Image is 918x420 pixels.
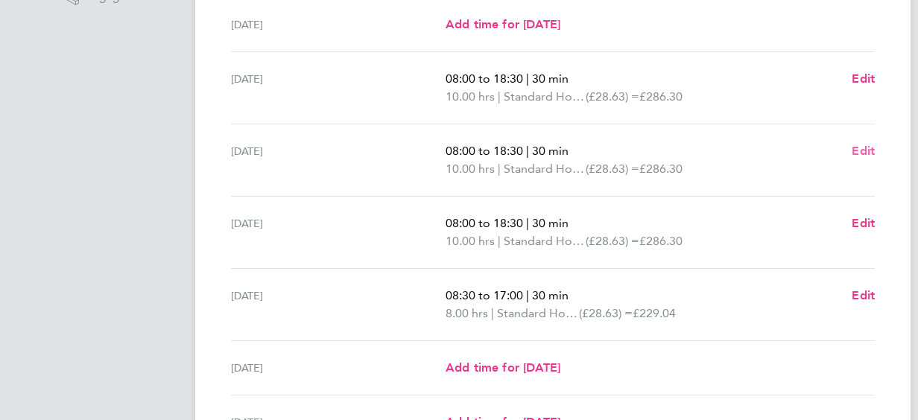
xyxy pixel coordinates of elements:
span: (£28.63) = [579,306,633,320]
span: Standard Hourly [504,232,586,250]
span: £286.30 [639,162,683,176]
span: | [526,288,529,302]
div: [DATE] [231,16,446,34]
span: Edit [852,71,875,86]
span: £286.30 [639,234,683,248]
span: | [526,216,529,230]
a: Edit [852,70,875,88]
a: Add time for [DATE] [446,359,560,377]
span: Edit [852,216,875,230]
div: [DATE] [231,70,446,106]
span: | [498,89,501,104]
a: Add time for [DATE] [446,16,560,34]
span: 08:30 to 17:00 [446,288,523,302]
span: 30 min [532,144,569,158]
span: Standard Hourly [504,88,586,106]
span: (£28.63) = [586,162,639,176]
span: 10.00 hrs [446,234,495,248]
div: [DATE] [231,142,446,178]
a: Edit [852,287,875,305]
span: (£28.63) = [586,89,639,104]
span: Standard Hourly [504,160,586,178]
span: 08:00 to 18:30 [446,71,523,86]
span: | [526,144,529,158]
span: 10.00 hrs [446,89,495,104]
span: Edit [852,144,875,158]
span: 8.00 hrs [446,306,488,320]
a: Edit [852,214,875,232]
span: Standard Hourly [497,305,579,322]
div: [DATE] [231,214,446,250]
span: 08:00 to 18:30 [446,216,523,230]
a: Edit [852,142,875,160]
span: 08:00 to 18:30 [446,144,523,158]
span: 30 min [532,216,569,230]
span: | [498,234,501,248]
div: [DATE] [231,287,446,322]
span: | [498,162,501,176]
span: 30 min [532,288,569,302]
span: 10.00 hrs [446,162,495,176]
span: Edit [852,288,875,302]
span: £286.30 [639,89,683,104]
span: | [491,306,494,320]
span: (£28.63) = [586,234,639,248]
span: 30 min [532,71,569,86]
div: [DATE] [231,359,446,377]
span: | [526,71,529,86]
span: £229.04 [633,306,676,320]
span: Add time for [DATE] [446,360,560,375]
span: Add time for [DATE] [446,17,560,31]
